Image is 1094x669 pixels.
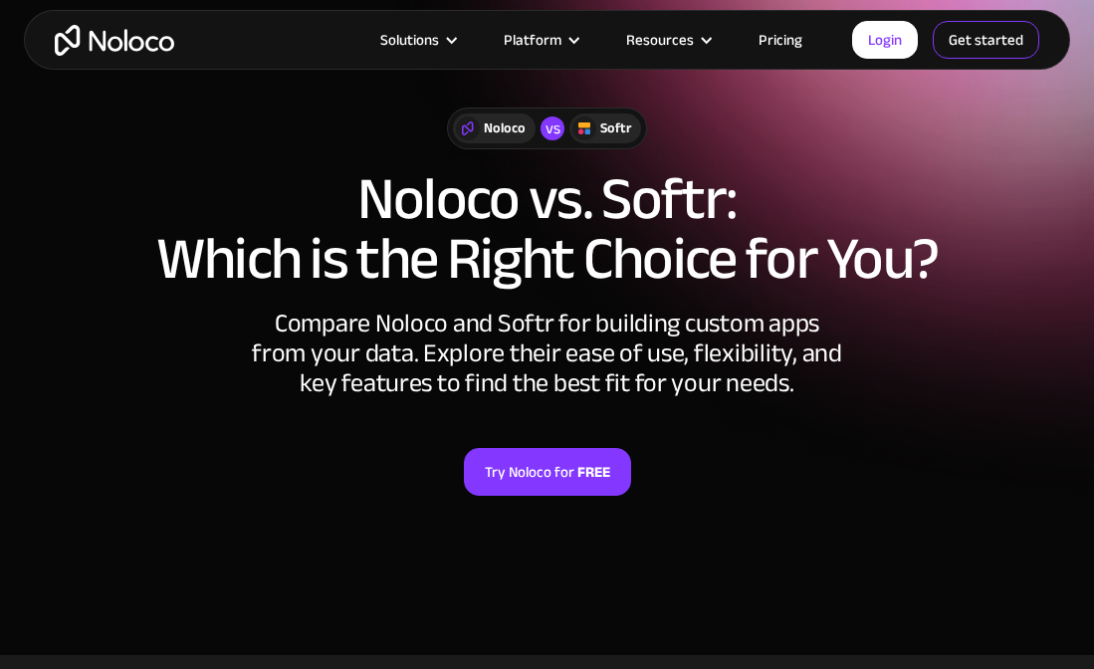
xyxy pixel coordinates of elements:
div: Platform [504,27,561,53]
div: Noloco [484,117,526,139]
h1: Noloco vs. Softr: Which is the Right Choice for You? [20,169,1074,289]
a: Try Noloco forFREE [464,448,631,496]
a: Pricing [734,27,827,53]
a: home [55,25,174,56]
a: Login [852,21,918,59]
div: Compare Noloco and Softr for building custom apps from your data. Explore their ease of use, flex... [249,309,846,398]
div: Platform [479,27,601,53]
div: Resources [601,27,734,53]
div: Solutions [380,27,439,53]
a: Get started [933,21,1039,59]
div: Resources [626,27,694,53]
div: vs [541,116,564,140]
div: Softr [600,117,631,139]
strong: FREE [577,459,610,485]
div: Solutions [355,27,479,53]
